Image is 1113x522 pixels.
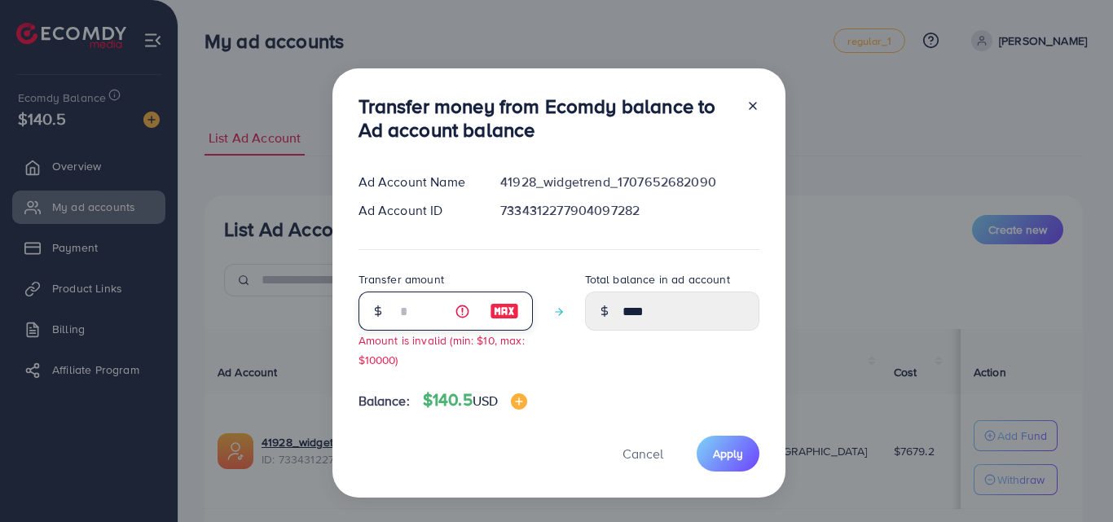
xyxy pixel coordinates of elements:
[345,201,488,220] div: Ad Account ID
[359,332,525,366] small: Amount is invalid (min: $10, max: $10000)
[490,301,519,321] img: image
[697,436,759,471] button: Apply
[1044,449,1101,510] iframe: Chat
[713,445,743,462] span: Apply
[602,436,684,471] button: Cancel
[473,392,498,410] span: USD
[585,271,730,287] label: Total balance in ad account
[511,393,527,410] img: image
[487,173,772,191] div: 41928_widgetrend_1707652682090
[487,201,772,220] div: 7334312277904097282
[359,94,733,142] h3: Transfer money from Ecomdy balance to Ad account balance
[359,392,410,410] span: Balance:
[622,445,663,463] span: Cancel
[423,390,527,410] h4: $140.5
[345,173,488,191] div: Ad Account Name
[359,271,444,287] label: Transfer amount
